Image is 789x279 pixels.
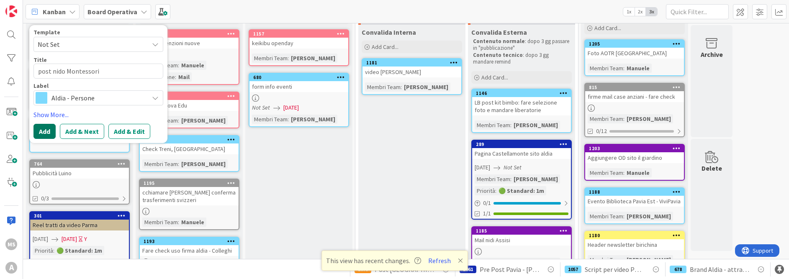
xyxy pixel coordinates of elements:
[495,186,496,195] span: :
[365,82,401,92] div: Membri Team
[623,64,625,73] span: :
[362,59,461,77] div: 1181video [PERSON_NAME]
[289,54,337,63] div: [PERSON_NAME]
[366,60,461,66] div: 1181
[252,104,270,111] i: Not Set
[140,179,239,187] div: 1195
[54,246,104,255] div: 🟢 Standard: 1m
[401,82,402,92] span: :
[472,90,571,97] div: 1146
[140,30,239,49] div: 204Mail convenzioni nuove
[144,180,239,186] div: 1195
[623,168,625,177] span: :
[473,52,570,66] p: : dopo 3 gg mandare remind
[585,40,684,59] div: 1205Foto AOTR [GEOGRAPHIC_DATA]
[481,74,508,81] span: Add Card...
[372,43,398,51] span: Add Card...
[30,160,129,179] div: 764Pubblicità Luino
[589,233,684,238] div: 1180
[635,8,646,16] span: 2x
[142,218,178,227] div: Membri Team
[475,174,510,184] div: Membri Team
[472,97,571,115] div: LB post kit bimbo: fare selezione foto e mandare liberatorie
[475,186,495,195] div: Priorità
[646,8,657,16] span: 3x
[585,239,684,250] div: Header newsletter birichina
[476,141,571,147] div: 289
[60,124,104,139] button: Add & Next
[253,31,348,37] div: 1157
[176,72,192,82] div: Mail
[480,264,539,274] span: Pre Post Pavia - [PERSON_NAME]! FINE AGOSTO
[33,235,48,243] span: [DATE]
[33,246,53,255] div: Priorità
[585,188,684,196] div: 1188
[249,74,348,92] div: 680form info eventi
[589,84,684,90] div: 815
[140,38,239,49] div: Mail convenzioni nuove
[623,212,625,221] span: :
[108,124,150,139] button: Add & Edit
[144,93,239,99] div: 1202
[140,143,239,154] div: Check Treni, [GEOGRAPHIC_DATA]
[142,159,178,169] div: Membri Team
[585,84,684,91] div: 815
[140,187,239,205] div: cchiamare [PERSON_NAME] conferma trasferimenti svizzeri
[510,120,511,130] span: :
[140,92,239,100] div: 1202
[588,114,623,123] div: Membri Team
[666,4,729,19] input: Quick Filter...
[585,232,684,239] div: 1180
[140,100,239,111] div: Banner Nuova Edu
[585,40,684,48] div: 1205
[288,54,289,63] span: :
[511,258,560,267] div: [PERSON_NAME]
[249,81,348,92] div: form info eventi
[472,141,571,159] div: 289Pagina Castellamonte sito aldia
[18,1,38,11] span: Support
[140,238,239,256] div: 1193Fare check uso firma aldia - Colleghi
[585,188,684,207] div: 1188Evento Biblioteca Pavia Est - ViviPavia
[585,145,684,163] div: 1203Aggiungere OD sito il giardino
[623,8,635,16] span: 1x
[565,266,581,273] div: 1057
[588,64,623,73] div: Membri Team
[51,92,144,104] span: Aldia - Persone
[179,61,206,70] div: Manuele
[594,24,621,32] span: Add Card...
[30,212,129,220] div: 301
[589,146,684,151] div: 1203
[473,38,525,45] strong: Contenuto normale
[625,168,652,177] div: Manuele
[34,161,129,167] div: 764
[472,198,571,208] div: 0/1
[140,238,239,245] div: 1193
[623,255,625,264] span: :
[30,160,129,168] div: 764
[179,218,206,227] div: Manuele
[362,59,461,67] div: 1181
[144,137,239,143] div: 1196
[701,49,723,59] div: Archive
[476,90,571,96] div: 1146
[178,116,179,125] span: :
[33,124,56,139] button: Add
[585,84,684,102] div: 815firme mail case anziani - fare check
[585,152,684,163] div: Aggiungere OD sito il giardino
[175,72,176,82] span: :
[41,194,49,203] span: 0/3
[144,31,239,37] div: 204
[249,30,348,49] div: 1157keikibu openday
[33,64,163,79] textarea: post nido Montessori
[588,212,623,221] div: Membri Team
[179,116,228,125] div: [PERSON_NAME]
[34,213,129,219] div: 301
[30,168,129,179] div: Pubblicità Luino
[140,136,239,143] div: 1196
[496,186,546,195] div: 🟢 Standard: 1m
[179,159,228,169] div: [PERSON_NAME]
[475,258,510,267] div: Membri Team
[483,199,491,207] span: 0 / 1
[473,38,570,52] p: : dopo 3 gg passare in "pubblicazione"
[472,148,571,159] div: Pagina Castellamonte sito aldia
